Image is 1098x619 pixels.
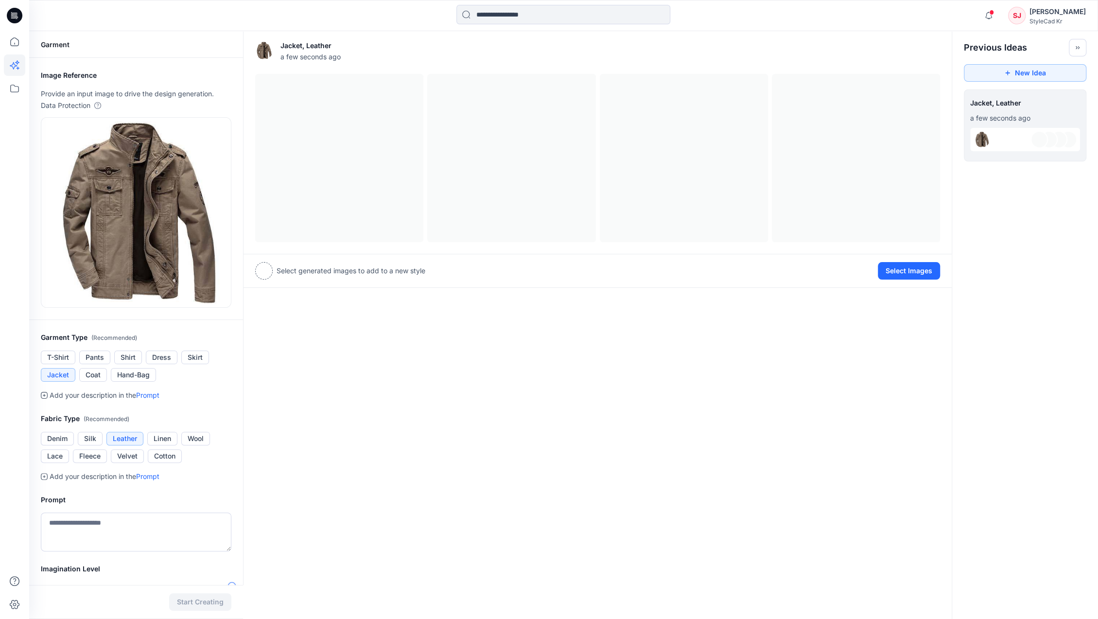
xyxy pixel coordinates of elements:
[1069,39,1086,56] button: Toggle idea bar
[106,432,143,445] button: Leather
[41,70,231,81] h2: Image Reference
[878,262,940,280] button: Select Images
[280,40,341,52] p: Jacket, Leather
[91,334,137,341] span: ( Recommended )
[41,88,231,100] p: Provide an input image to drive the design generation.
[84,415,129,423] span: ( Recommended )
[41,413,231,425] h2: Fabric Type
[974,132,990,147] img: eyJhbGciOiJIUzI1NiIsImtpZCI6IjAiLCJ0eXAiOiJKV1QifQ.eyJkYXRhIjp7InR5cGUiOiJzdG9yYWdlIiwicGF0aCI6Im...
[73,449,107,463] button: Fleece
[280,52,341,62] span: a few seconds ago
[45,122,227,303] img: eyJhbGciOiJIUzI1NiIsImtpZCI6IjAiLCJ0eXAiOiJKV1QifQ.eyJkYXRhIjp7InR5cGUiOiJzdG9yYWdlIiwicGF0aCI6Im...
[964,64,1086,82] button: New Idea
[181,432,210,445] button: Wool
[41,432,74,445] button: Denim
[41,100,90,111] p: Data Protection
[79,368,107,382] button: Coat
[111,368,156,382] button: Hand-Bag
[970,96,1080,110] span: Jacket, Leather
[1029,6,1086,18] div: [PERSON_NAME]
[1008,7,1026,24] div: SJ
[41,494,231,506] h2: Prompt
[41,449,69,463] button: Lace
[50,471,159,482] p: Add your description in the
[147,432,177,445] button: Linen
[1029,18,1086,25] div: StyleCad Kr
[181,351,209,364] button: Skirt
[78,432,103,445] button: Silk
[136,472,159,480] a: Prompt
[41,563,231,575] h2: Imagination Level
[50,389,159,401] p: Add your description in the
[136,391,159,399] a: Prompt
[114,351,142,364] button: Shirt
[41,351,75,364] button: T-Shirt
[970,112,1080,124] p: August 25, 2025
[964,42,1027,53] h2: Previous Ideas
[148,449,182,463] button: Cotton
[41,368,75,382] button: Jacket
[79,351,110,364] button: Pants
[41,332,231,344] h2: Garment Type
[146,351,177,364] button: Dress
[277,265,425,277] p: Select generated images to add to a new style
[111,449,144,463] button: Velvet
[255,42,273,59] img: eyJhbGciOiJIUzI1NiIsImtpZCI6IjAiLCJ0eXAiOiJKV1QifQ.eyJkYXRhIjp7InR5cGUiOiJzdG9yYWdlIiwicGF0aCI6Im...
